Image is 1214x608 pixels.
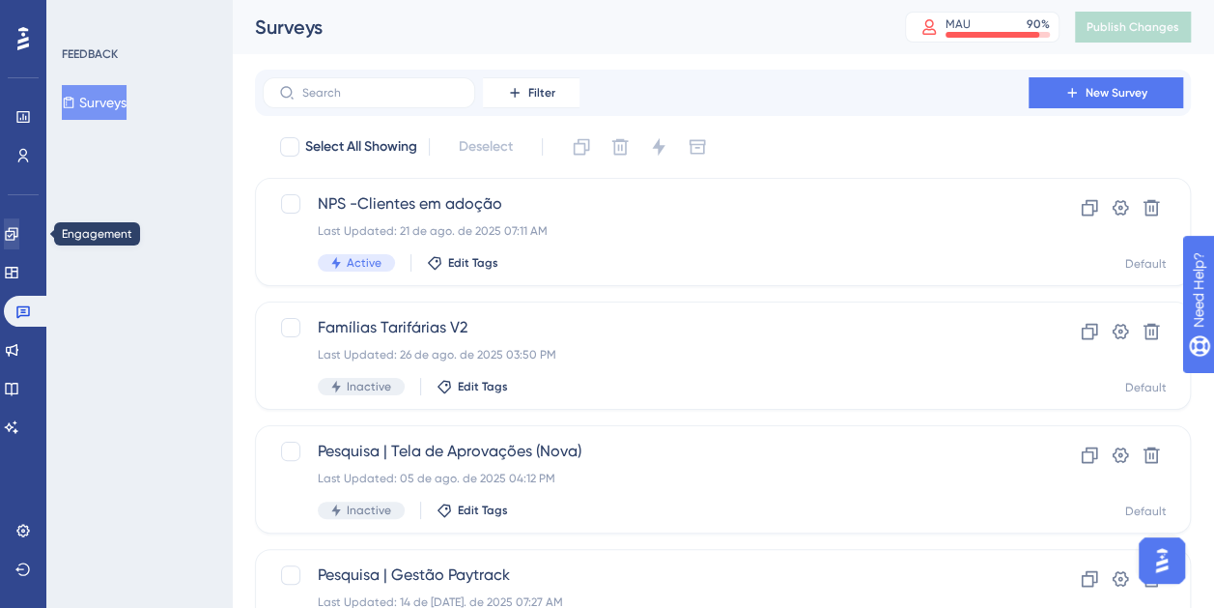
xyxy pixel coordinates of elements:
[318,347,974,362] div: Last Updated: 26 de ago. de 2025 03:50 PM
[1133,532,1191,590] iframe: UserGuiding AI Assistant Launcher
[483,77,579,108] button: Filter
[448,255,498,271] span: Edit Tags
[62,46,118,62] div: FEEDBACK
[347,255,381,271] span: Active
[458,503,508,518] span: Edit Tags
[1125,256,1167,272] div: Default
[1075,12,1191,43] button: Publish Changes
[302,86,459,100] input: Search
[255,14,857,41] div: Surveys
[1086,85,1147,101] span: New Survey
[427,255,498,271] button: Edit Tags
[347,503,391,518] span: Inactive
[437,503,508,518] button: Edit Tags
[318,316,974,339] span: Famílias Tarifárias V2
[1125,504,1167,519] div: Default
[437,379,508,394] button: Edit Tags
[946,16,971,32] div: MAU
[305,135,417,159] span: Select All Showing
[1125,380,1167,395] div: Default
[347,379,391,394] span: Inactive
[318,440,974,463] span: Pesquisa | Tela de Aprovações (Nova)
[62,85,127,120] button: Surveys
[459,135,513,159] span: Deselect
[318,192,974,216] span: NPS -Clientes em adoção
[1087,19,1179,35] span: Publish Changes
[1029,77,1183,108] button: New Survey
[528,85,555,101] span: Filter
[45,5,121,28] span: Need Help?
[458,379,508,394] span: Edit Tags
[1027,16,1050,32] div: 90 %
[318,223,974,239] div: Last Updated: 21 de ago. de 2025 07:11 AM
[441,130,530,164] button: Deselect
[318,471,974,486] div: Last Updated: 05 de ago. de 2025 04:12 PM
[318,564,974,587] span: Pesquisa | Gestão Paytrack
